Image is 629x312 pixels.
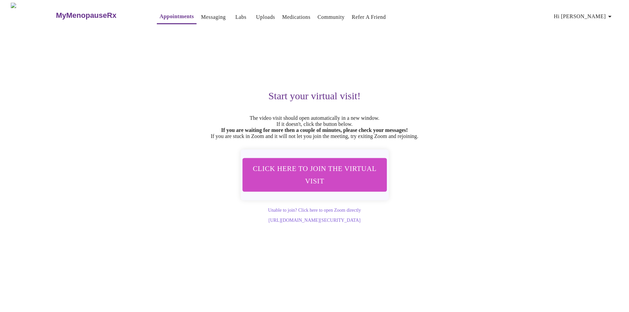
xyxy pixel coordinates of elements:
[201,12,225,22] a: Messaging
[269,218,360,223] a: [URL][DOMAIN_NAME][SECURITY_DATA]
[352,12,386,22] a: Refer a Friend
[282,12,310,22] a: Medications
[279,10,313,24] button: Medications
[198,10,228,24] button: Messaging
[107,90,522,102] h3: Start your virtual visit!
[56,11,116,20] h3: MyMenopauseRx
[55,4,143,27] a: MyMenopauseRx
[317,12,345,22] a: Community
[253,10,278,24] button: Uploads
[11,3,55,28] img: MyMenopauseRx Logo
[157,10,197,24] button: Appointments
[230,10,252,24] button: Labs
[251,162,378,187] span: Click here to join the virtual visit
[242,158,387,192] button: Click here to join the virtual visit
[107,115,522,139] p: The video visit should open automatically in a new window. If it doesn't, click the button below....
[551,10,617,23] button: Hi [PERSON_NAME]
[160,12,194,21] a: Appointments
[315,10,347,24] button: Community
[349,10,389,24] button: Refer a Friend
[256,12,275,22] a: Uploads
[235,12,246,22] a: Labs
[268,208,361,213] a: Unable to join? Click here to open Zoom directly
[221,127,408,133] strong: If you are waiting for more then a couple of minutes, please check your messages!
[554,12,614,21] span: Hi [PERSON_NAME]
